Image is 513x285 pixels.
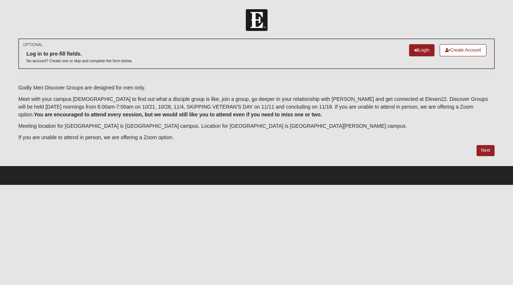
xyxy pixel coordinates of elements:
[34,112,322,117] b: You are encouraged to attend every session, but we would still like you to attend even if you nee...
[18,84,495,92] p: Godly Men Discover Groups are designed for men only.
[18,134,495,141] p: If you are unable to attend in person, we are offering a Zoom option.
[440,44,486,56] a: Create Account
[18,95,495,119] p: Meet with your campus [DEMOGRAPHIC_DATA] to find out what a disciple group is like, join a group,...
[23,42,43,47] small: OPTIONAL
[27,51,133,57] h6: Log in to pre-fill fields.
[246,9,268,31] img: Church of Eleven22 Logo
[409,44,435,56] a: Login
[27,58,133,64] p: No account? Create one or skip and complete the form below.
[477,145,495,156] a: Next
[18,122,495,130] p: Meeting location for [GEOGRAPHIC_DATA] is [GEOGRAPHIC_DATA] campus. Location for [GEOGRAPHIC_DATA...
